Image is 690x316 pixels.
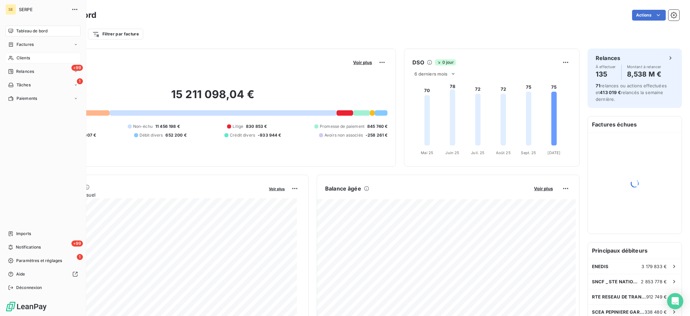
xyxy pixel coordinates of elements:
[155,123,180,130] span: 11 456 198 €
[17,82,31,88] span: Tâches
[421,150,434,155] tspan: Mai 25
[471,150,485,155] tspan: Juil. 25
[77,78,83,84] span: 1
[17,95,37,102] span: Paiements
[17,55,30,61] span: Clients
[246,123,267,130] span: 830 853 €
[17,41,34,48] span: Factures
[5,269,81,280] a: Aide
[325,184,361,193] h6: Balance âgée
[646,294,667,299] span: 912 749 €
[232,123,243,130] span: Litige
[5,4,16,15] div: SE
[16,258,62,264] span: Paramètres et réglages
[269,186,285,191] span: Voir plus
[435,59,456,65] span: 0 jour
[16,231,31,237] span: Imports
[632,10,666,21] button: Actions
[267,185,287,192] button: Voir plus
[19,7,67,12] span: SERPE
[16,244,41,250] span: Notifications
[77,254,83,260] span: 1
[592,309,645,315] span: SCEA PEPINIERE GARDOISE
[596,65,616,69] span: À effectuer
[534,186,553,191] span: Voir plus
[367,123,387,130] span: 845 740 €
[548,150,561,155] tspan: [DATE]
[596,69,616,80] h4: 135
[592,294,646,299] span: RTE RESEAU DE TRANSPORT ELECTRICITE
[627,69,661,80] h4: 8,538 M €
[5,301,47,312] img: Logo LeanPay
[258,132,281,138] span: -933 944 €
[16,68,34,75] span: Relances
[592,279,641,284] span: SNCF _ STE NATIONALE
[600,90,621,95] span: 413 019 €
[641,279,667,284] span: 2 853 778 €
[588,242,682,259] h6: Principaux débiteurs
[38,88,387,108] h2: 15 211 098,04 €
[588,116,682,133] h6: Factures échues
[133,123,153,130] span: Non-échu
[165,132,186,138] span: 652 200 €
[366,132,388,138] span: -258 261 €
[16,285,42,291] span: Déconnexion
[521,150,536,155] tspan: Sept. 25
[596,54,620,62] h6: Relances
[496,150,511,155] tspan: Août 25
[320,123,365,130] span: Promesse de paiement
[88,29,143,39] button: Filtrer par facture
[592,264,608,269] span: ENEDIS
[596,83,667,102] span: relances ou actions effectuées et relancés la semaine dernière.
[627,65,661,69] span: Montant à relancer
[324,132,363,138] span: Avoirs non associés
[351,59,374,65] button: Voir plus
[16,271,25,277] span: Aide
[71,240,83,247] span: +99
[139,132,163,138] span: Débit divers
[414,71,447,77] span: 6 derniers mois
[446,150,460,155] tspan: Juin 25
[353,60,372,65] span: Voir plus
[71,65,83,71] span: +99
[667,293,683,309] div: Open Intercom Messenger
[645,309,667,315] span: 338 480 €
[412,58,424,66] h6: DSO
[596,83,600,88] span: 71
[532,185,555,192] button: Voir plus
[230,132,255,138] span: Crédit divers
[16,28,48,34] span: Tableau de bord
[641,264,667,269] span: 3 179 833 €
[38,191,264,198] span: Chiffre d'affaires mensuel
